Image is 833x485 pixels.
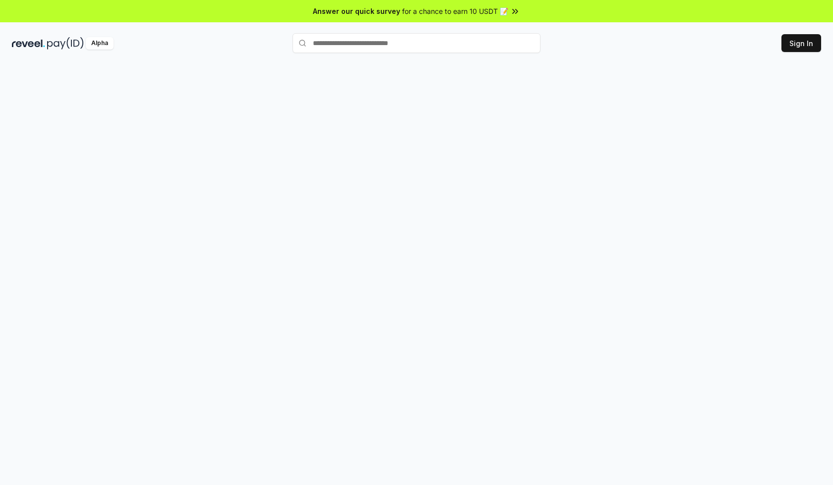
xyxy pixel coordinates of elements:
[781,34,821,52] button: Sign In
[402,6,508,16] span: for a chance to earn 10 USDT 📝
[313,6,400,16] span: Answer our quick survey
[47,37,84,50] img: pay_id
[86,37,114,50] div: Alpha
[12,37,45,50] img: reveel_dark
